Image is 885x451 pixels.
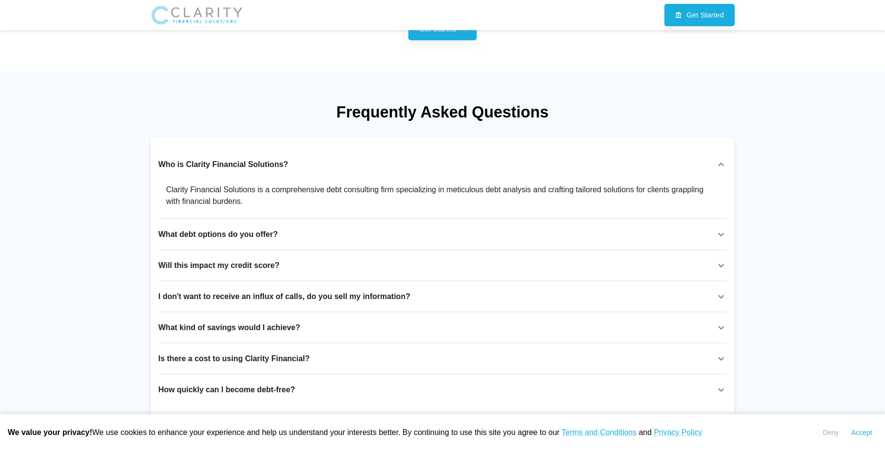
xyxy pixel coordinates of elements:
[159,254,727,277] div: Will this impact my credit score?
[159,223,727,246] div: What debt options do you offer?
[8,428,92,436] span: We value your privacy!
[159,159,289,170] p: Who is Clarity Financial Solutions?
[846,422,877,444] button: Accept
[159,384,295,396] p: How quickly can I become debt-free?
[159,378,727,401] div: How quickly can I become debt-free?
[159,260,280,271] p: Will this impact my credit score?
[159,347,727,370] div: Is there a cost to using Clarity Financial?
[8,427,702,438] p: We use cookies to enhance your experience and help us understand your interests better. By contin...
[654,428,702,436] a: Privacy Policy
[151,102,735,122] h4: Frequently Asked Questions
[159,285,727,308] div: I don't want to receive an influx of calls, do you sell my information?
[159,322,301,334] p: What kind of savings would I achieve?
[166,184,719,207] p: Clarity Financial Solutions is a comprehensive debt consulting firm specializing in meticulous de...
[151,5,243,25] a: theFront
[159,316,727,339] div: What kind of savings would I achieve?
[159,229,278,240] p: What debt options do you offer?
[664,4,735,26] a: Get Started
[562,428,637,436] a: Terms and Conditions
[815,422,846,444] button: Deny
[159,180,727,215] div: Who is Clarity Financial Solutions?
[159,149,727,180] div: Who is Clarity Financial Solutions?
[151,5,243,25] img: clarity_banner.jpg
[159,353,310,365] p: Is there a cost to using Clarity Financial?
[159,291,410,302] p: I don't want to receive an influx of calls, do you sell my information?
